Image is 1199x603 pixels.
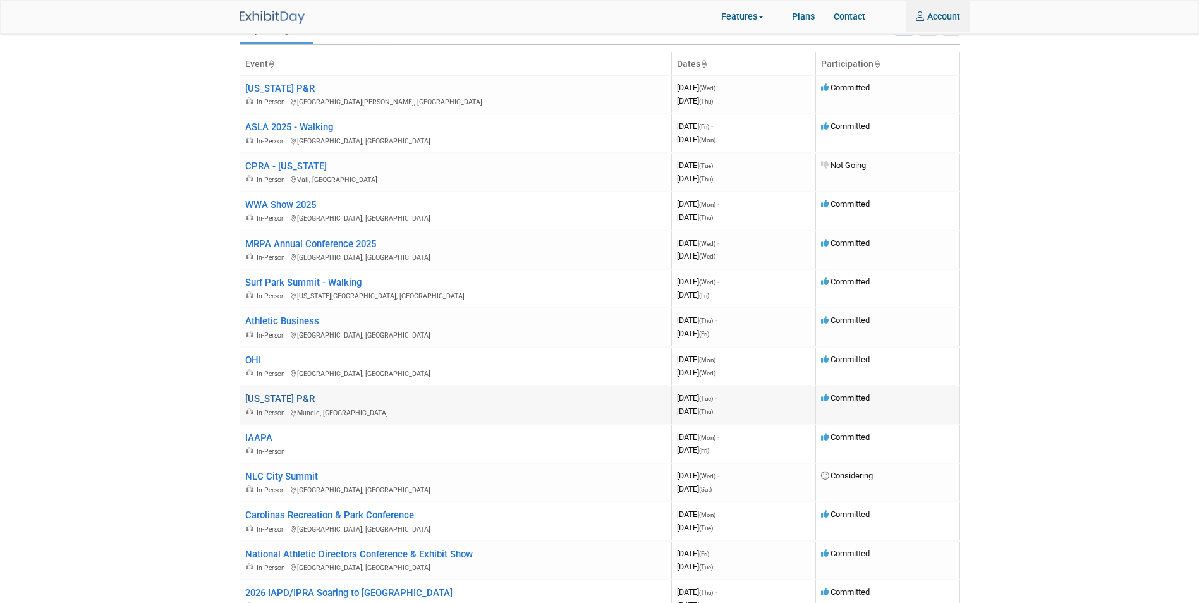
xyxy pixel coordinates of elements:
a: Carolinas Recreation & Park Conference [245,509,414,521]
a: Account [906,1,970,32]
a: NLC City Summit [245,471,318,482]
span: In-Person [257,214,289,222]
span: In-Person [257,409,289,417]
a: 2026 IAPD/IPRA Soaring to [GEOGRAPHIC_DATA] [245,587,453,599]
div: [GEOGRAPHIC_DATA], [GEOGRAPHIC_DATA] [245,484,666,495]
span: (Wed) [699,253,715,260]
span: (Wed) [699,240,715,247]
a: OHI [245,355,261,366]
span: [DATE] [677,135,715,144]
span: [DATE] [677,406,713,416]
span: In-Person [257,564,289,572]
a: IAAPA [245,432,272,444]
span: [DATE] [677,432,719,442]
span: (Wed) [699,279,715,286]
span: (Thu) [699,214,713,221]
span: [DATE] [677,484,712,494]
a: Athletic Business [245,315,319,327]
span: [DATE] [677,290,709,300]
img: In-Person Event [246,563,253,569]
span: (Mon) [699,434,715,441]
div: [GEOGRAPHIC_DATA], [GEOGRAPHIC_DATA] [245,212,666,223]
th: Event [240,52,671,76]
span: - [715,393,717,403]
span: Committed [821,587,870,597]
span: In-Person [257,331,289,339]
div: [US_STATE][GEOGRAPHIC_DATA], [GEOGRAPHIC_DATA] [245,289,666,301]
span: Committed [821,315,870,325]
a: [US_STATE] P&R [245,393,315,405]
span: (Fri) [699,331,709,338]
a: Sort by Participation Type [873,59,880,69]
div: [GEOGRAPHIC_DATA], [GEOGRAPHIC_DATA] [245,329,666,340]
img: In-Person Event [246,253,253,259]
a: WWA Show 2025 [245,199,316,210]
span: In-Person [257,292,289,300]
img: ExhibitDay [240,11,305,24]
span: [DATE] [677,161,717,170]
span: [DATE] [677,238,719,248]
div: [GEOGRAPHIC_DATA], [GEOGRAPHIC_DATA] [245,561,666,573]
span: (Thu) [699,589,713,596]
a: [US_STATE] P&R [245,83,315,94]
span: [DATE] [677,329,709,338]
span: Committed [821,509,870,519]
span: [DATE] [677,199,719,209]
span: Not Going [821,161,866,170]
span: Committed [821,277,870,286]
span: [DATE] [677,509,719,519]
span: [DATE] [677,251,715,260]
a: MRPA Annual Conference 2025 [245,238,376,250]
span: - [717,509,719,519]
img: In-Person Event [246,485,253,492]
span: [DATE] [677,368,715,377]
span: (Thu) [699,98,713,105]
span: [DATE] [677,83,719,92]
span: - [717,432,719,442]
span: (Wed) [699,473,715,480]
span: Committed [821,83,870,92]
img: In-Person Event [246,175,253,181]
span: [DATE] [677,315,717,325]
span: (Sat) [699,486,712,493]
span: - [715,161,717,170]
span: (Thu) [699,408,713,415]
img: In-Person Event [246,408,253,415]
span: In-Person [257,525,289,533]
span: In-Person [257,486,289,494]
span: [DATE] [677,471,719,480]
a: Sort by Event Name [268,59,274,69]
span: (Thu) [699,317,713,324]
span: In-Person [257,253,289,262]
span: (Mon) [699,356,715,363]
img: In-Person Event [246,214,253,220]
span: - [711,121,713,131]
span: (Mon) [699,137,715,143]
span: [DATE] [677,96,713,106]
span: [DATE] [677,523,713,532]
div: [GEOGRAPHIC_DATA], [GEOGRAPHIC_DATA] [245,523,666,534]
span: (Mon) [699,511,715,518]
span: In-Person [257,137,289,145]
span: (Mon) [699,201,715,208]
span: Committed [821,199,870,209]
span: (Tue) [699,162,713,169]
a: Surf Park Summit - Walking [245,277,362,288]
img: In-Person Event [246,291,253,298]
span: [DATE] [677,212,713,222]
a: ASLA 2025 - Walking [245,121,333,133]
span: - [717,471,719,480]
span: - [717,238,719,248]
img: In-Person Event [246,525,253,531]
span: (Tue) [699,395,713,402]
span: (Fri) [699,551,709,557]
span: [DATE] [677,587,717,597]
a: Plans [782,1,824,32]
div: Muncie, [GEOGRAPHIC_DATA] [245,406,666,418]
img: In-Person Event [246,97,253,104]
span: In-Person [257,98,289,106]
span: - [711,549,713,558]
span: [DATE] [677,355,719,364]
a: Sort by Start Date [700,59,707,69]
span: Committed [821,549,870,558]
